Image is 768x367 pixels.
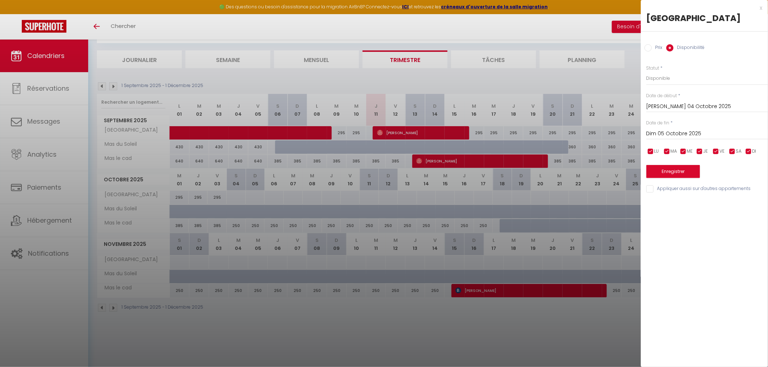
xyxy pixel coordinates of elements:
[671,148,677,155] span: MA
[646,65,659,72] label: Statut
[720,148,725,155] span: VE
[674,44,705,52] label: Disponibilité
[736,148,742,155] span: SA
[646,120,670,127] label: Date de fin
[752,148,756,155] span: DI
[654,148,659,155] span: LU
[646,92,677,99] label: Date de début
[646,12,763,24] div: [GEOGRAPHIC_DATA]
[641,4,763,12] div: x
[737,334,763,362] iframe: Chat
[6,3,28,25] button: Ouvrir le widget de chat LiveChat
[652,44,663,52] label: Prix
[703,148,708,155] span: JE
[687,148,693,155] span: ME
[646,165,700,178] button: Enregistrer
